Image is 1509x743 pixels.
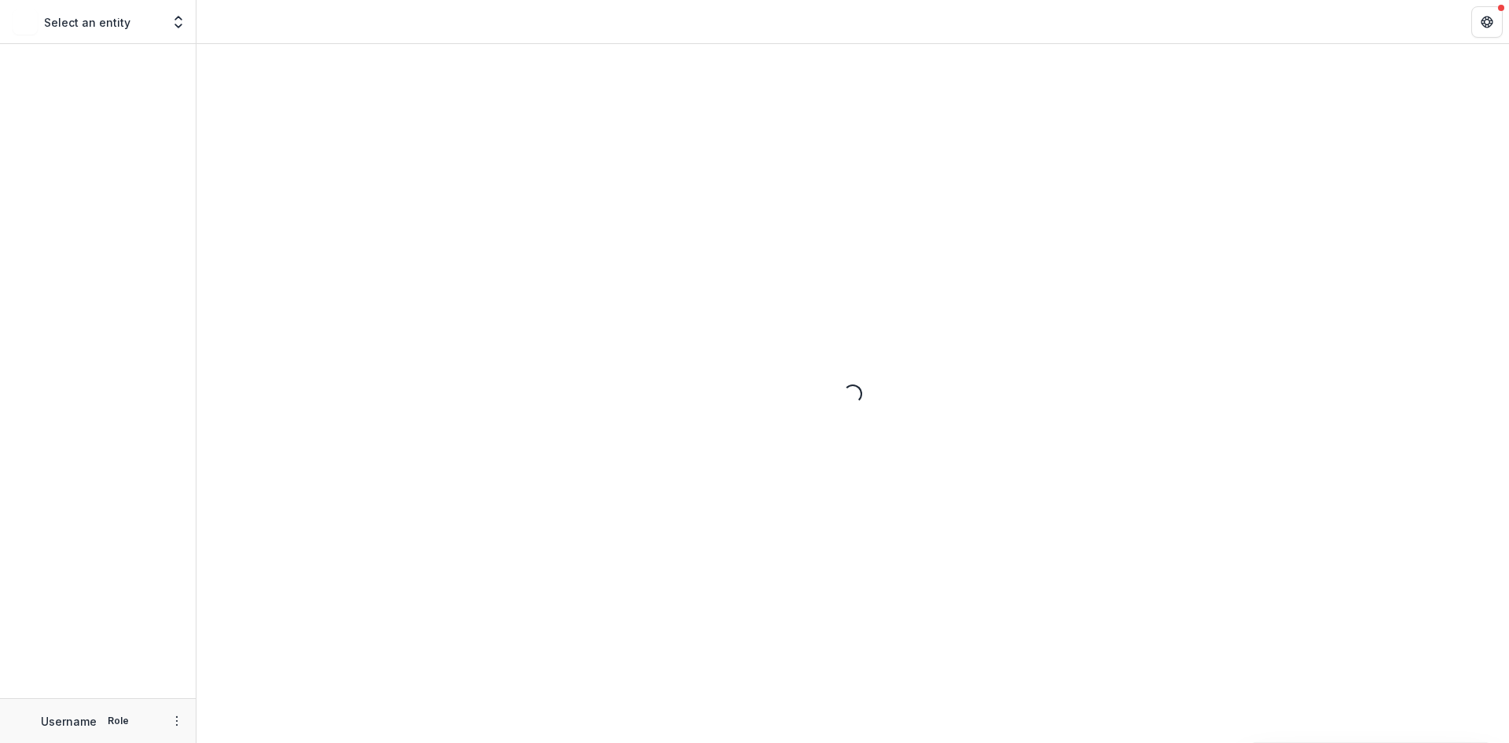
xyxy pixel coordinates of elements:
button: Open entity switcher [167,6,189,38]
button: More [167,712,186,730]
p: Role [103,714,134,728]
p: Username [41,713,97,730]
p: Select an entity [44,14,130,31]
button: Get Help [1471,6,1503,38]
